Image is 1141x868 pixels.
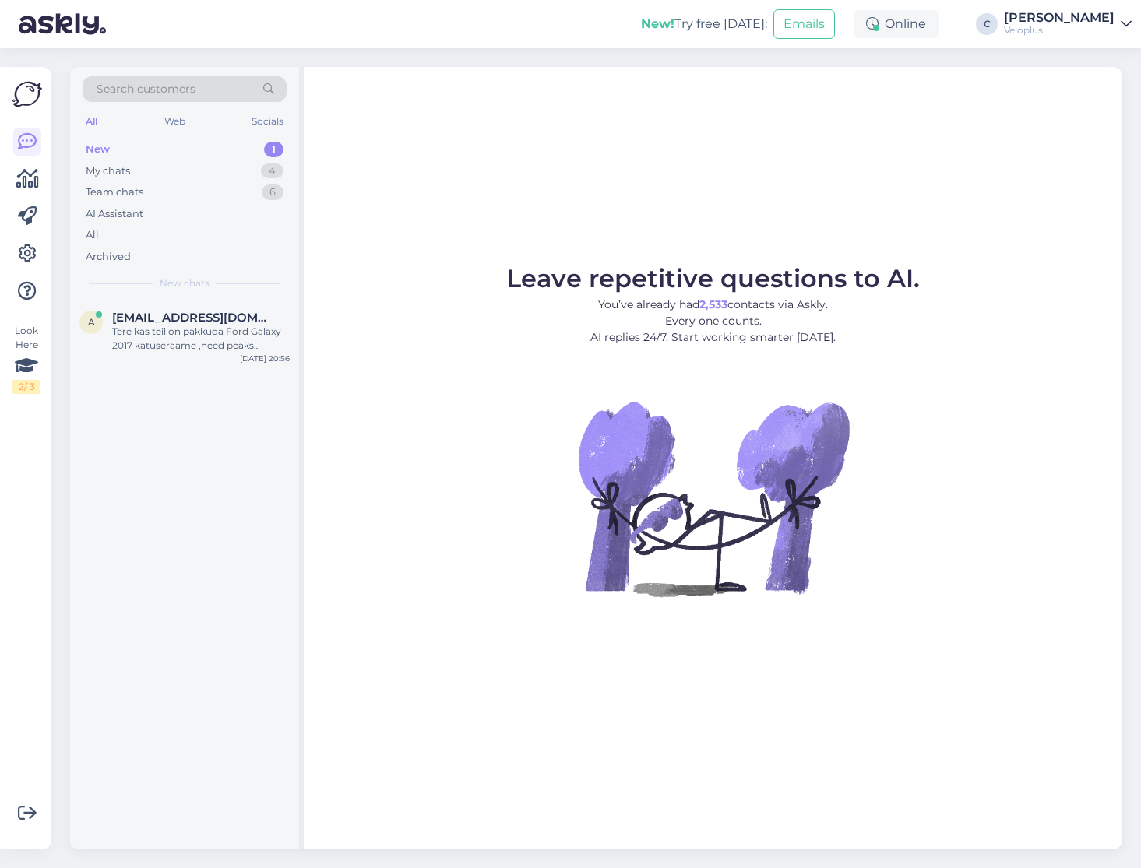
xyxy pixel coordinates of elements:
[773,9,835,39] button: Emails
[12,324,40,394] div: Look Here
[83,111,100,132] div: All
[12,79,42,109] img: Askly Logo
[641,16,674,31] b: New!
[86,142,110,157] div: New
[262,184,283,200] div: 6
[976,13,998,35] div: C
[97,81,195,97] span: Search customers
[86,163,130,179] div: My chats
[240,353,290,364] div: [DATE] 20:56
[112,311,274,325] span: agris.kuuba.002@mail.ee
[506,297,920,346] p: You’ve already had contacts via Askly. Every one counts. AI replies 24/7. Start working smarter [...
[699,297,727,311] b: 2,533
[261,163,283,179] div: 4
[248,111,287,132] div: Socials
[88,316,95,328] span: a
[112,325,290,353] div: Tere kas teil on pakkuda Ford Galaxy 2017 katuseraame ,need peaks kinnitama siinidele
[86,227,99,243] div: All
[641,15,767,33] div: Try free [DATE]:
[86,249,131,265] div: Archived
[1004,12,1115,24] div: [PERSON_NAME]
[12,380,40,394] div: 2 / 3
[161,111,188,132] div: Web
[854,10,939,38] div: Online
[1004,12,1132,37] a: [PERSON_NAME]Veloplus
[86,184,143,200] div: Team chats
[264,142,283,157] div: 1
[86,206,143,222] div: AI Assistant
[1004,24,1115,37] div: Veloplus
[160,276,210,290] span: New chats
[573,358,854,638] img: No Chat active
[506,263,920,293] span: Leave repetitive questions to AI.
